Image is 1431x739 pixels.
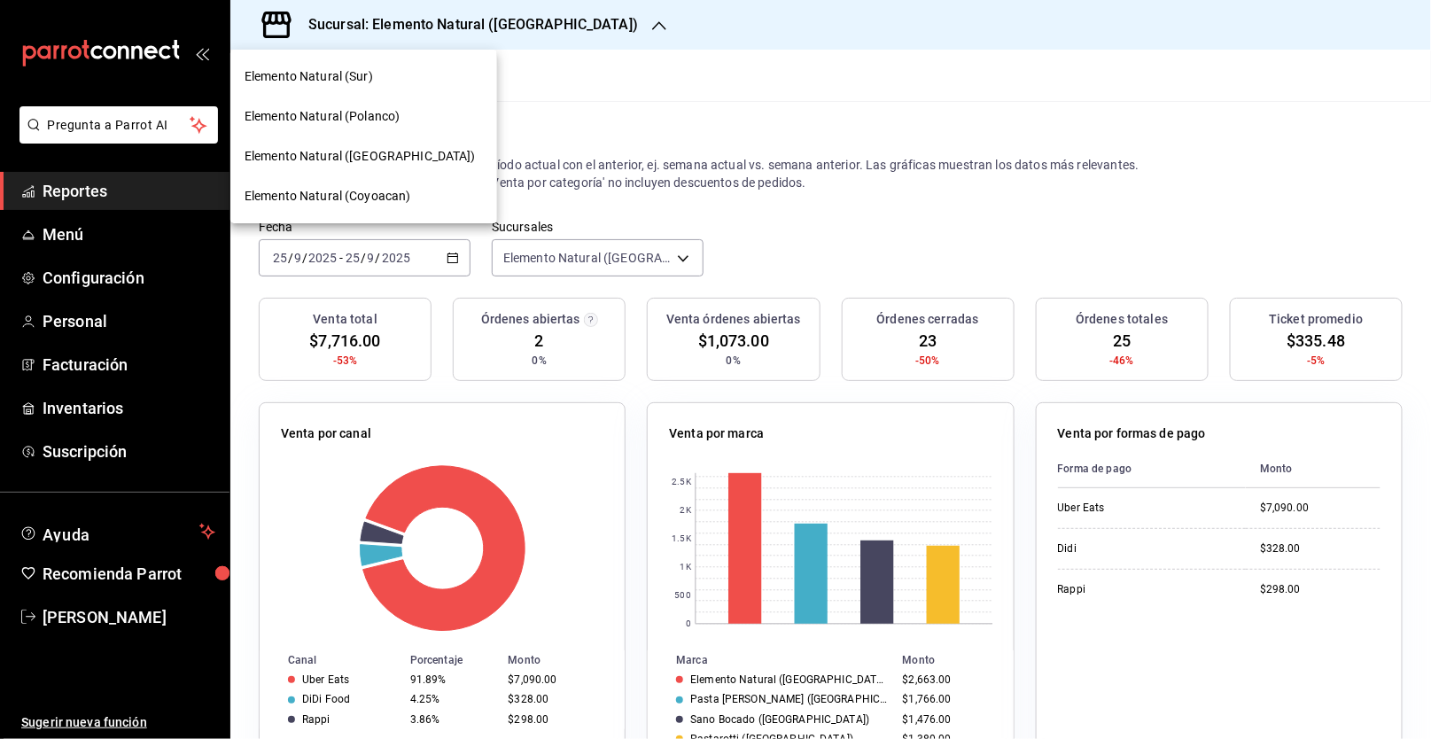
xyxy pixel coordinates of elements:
[245,187,411,206] span: Elemento Natural (Coyoacan)
[230,57,497,97] div: Elemento Natural (Sur)
[230,97,497,136] div: Elemento Natural (Polanco)
[230,136,497,176] div: Elemento Natural ([GEOGRAPHIC_DATA])
[245,147,476,166] span: Elemento Natural ([GEOGRAPHIC_DATA])
[230,176,497,216] div: Elemento Natural (Coyoacan)
[245,67,373,86] span: Elemento Natural (Sur)
[245,107,400,126] span: Elemento Natural (Polanco)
